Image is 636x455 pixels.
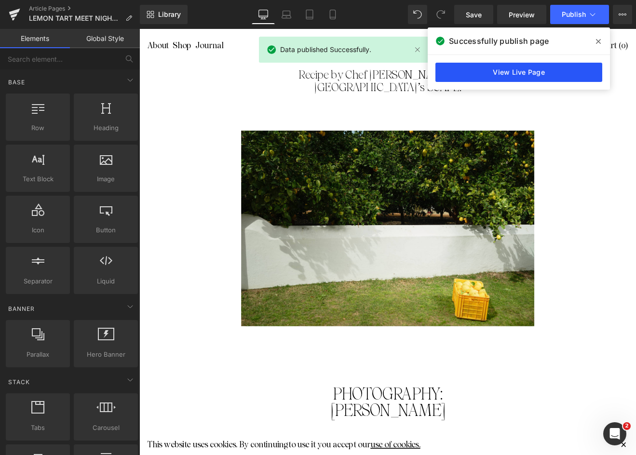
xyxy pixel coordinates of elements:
[9,276,67,286] span: Separator
[408,5,427,24] button: Undo
[9,225,67,235] span: Icon
[77,225,135,235] span: Button
[550,5,609,24] button: Publish
[509,10,535,20] span: Preview
[228,417,356,440] span: Photography:
[298,5,321,24] a: Tablet
[158,10,181,19] span: Library
[77,423,135,433] span: Carousel
[9,174,67,184] span: Text Block
[187,46,396,77] span: Recipe by Chef [PERSON_NAME] from [GEOGRAPHIC_DATA]’s SCAPE.
[77,123,135,133] span: Heading
[497,5,546,24] a: Preview
[7,377,31,387] span: Stack
[623,422,631,430] span: 2
[77,349,135,360] span: Hero Banner
[77,174,135,184] span: Image
[70,29,140,48] a: Global Style
[9,423,67,433] span: Tabs
[252,5,275,24] a: Desktop
[603,422,626,445] iframe: Intercom live chat
[7,304,36,313] span: Banner
[29,5,140,13] a: Article Pages
[275,5,298,24] a: Laptop
[449,35,549,47] span: Successfully publish page
[435,63,602,82] a: View Live Page
[29,14,122,22] span: LEMON TART MEET NIGHT NECTAR BLANC DE BLANCS 2021
[9,349,67,360] span: Parallax
[431,5,450,24] button: Redo
[77,276,135,286] span: Liquid
[466,10,482,20] span: Save
[280,44,371,55] span: Data published Successfully.
[321,5,344,24] a: Mobile
[140,5,188,24] a: New Library
[613,5,632,24] button: More
[9,123,67,133] span: Row
[7,78,26,87] span: Base
[562,11,586,18] span: Publish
